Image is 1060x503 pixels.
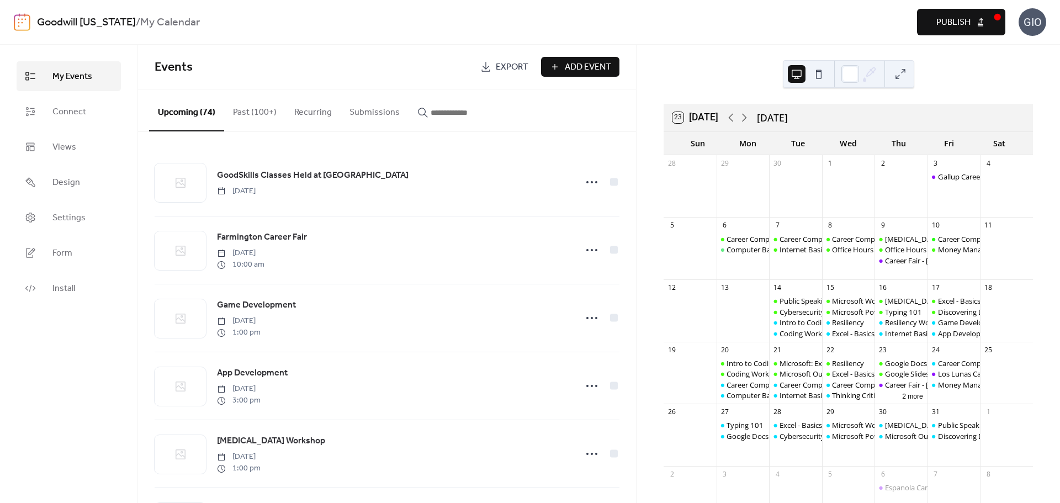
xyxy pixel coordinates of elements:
div: Public Speaking Intro [780,296,849,306]
div: Office Hours [885,245,926,255]
div: Wed [823,132,873,155]
div: Google Slides [885,369,929,379]
span: Export [496,61,528,74]
div: Mon [723,132,773,155]
div: 4 [773,469,782,479]
div: Microsoft Word [832,420,883,430]
div: GIO [1019,8,1046,36]
div: Intro to Coding [780,317,830,327]
button: 23[DATE] [669,109,722,126]
div: Career Fair - [GEOGRAPHIC_DATA] [885,256,998,266]
span: Add Event [565,61,611,74]
div: Resiliency Workshop [875,317,928,327]
div: 9 [878,221,888,230]
div: Resiliency [832,358,864,368]
div: Coding Workshop [717,369,770,379]
div: 14 [773,283,782,293]
div: Discovering Data [938,307,994,317]
div: Office Hours [822,245,875,255]
div: Career Compass East: Resume/Applying [780,234,910,244]
div: [DATE] [757,110,788,125]
div: Sat [974,132,1024,155]
div: Excel - Basics [832,329,875,338]
div: Intro to Coding [717,358,770,368]
div: Career Fair - Albuquerque [875,256,928,266]
div: Microsoft PowerPoint [822,431,875,441]
button: 2 more [898,390,928,401]
div: [MEDICAL_DATA] Workshop [885,296,978,306]
div: Stress Management Workshop [875,420,928,430]
button: Upcoming (74) [149,89,224,131]
span: 10:00 am [217,259,264,271]
div: Stress Management Workshop [875,296,928,306]
div: Office Hours [832,245,873,255]
div: Public Speaking Intro [928,420,981,430]
div: 8 [825,221,835,230]
a: [MEDICAL_DATA] Workshop [217,434,325,448]
div: Resiliency [822,317,875,327]
div: Google Docs [875,358,928,368]
div: 6 [720,221,729,230]
div: Computer Basics [717,390,770,400]
div: Los Lunas Career Fair [928,369,981,379]
div: 23 [878,345,888,354]
div: 2 [878,158,888,168]
span: Design [52,176,80,189]
div: Thinking Critically [832,390,889,400]
div: Intro to Coding [727,358,777,368]
span: Connect [52,105,86,119]
div: Resiliency [822,358,875,368]
div: Money Management [928,245,981,255]
div: Resiliency [832,317,864,327]
div: Career Compass North: Career Exploration [717,380,770,390]
div: Discovering Data [928,431,981,441]
div: Gallup Career Fair [928,172,981,182]
div: 27 [720,407,729,417]
div: 26 [667,407,677,417]
div: Career Compass East: Resume/Applying [780,380,910,390]
div: Google Slides [875,369,928,379]
div: 6 [878,469,888,479]
div: Thinking Critically [822,390,875,400]
div: Intro to Coding [769,317,822,327]
div: Cybersecurity [780,431,825,441]
div: Money Management [938,245,1007,255]
div: 18 [984,283,993,293]
div: App Development [938,329,998,338]
div: 7 [931,469,940,479]
a: Design [17,167,121,197]
span: App Development [217,367,288,380]
img: logo [14,13,30,31]
b: My Calendar [140,12,200,33]
div: Excel - Basics [780,420,822,430]
div: Typing 101 [885,307,922,317]
span: Game Development [217,299,296,312]
div: App Development [928,329,981,338]
button: Past (100+) [224,89,285,130]
div: Public Speaking Intro [769,296,822,306]
div: 17 [931,283,940,293]
a: Export [472,57,537,77]
a: Goodwill [US_STATE] [37,12,136,33]
div: Career Compass West: Your New Job [928,234,981,244]
div: 30 [773,158,782,168]
div: Google Docs [885,358,927,368]
span: My Events [52,70,92,83]
div: Internet Basics [780,390,829,400]
div: 25 [984,345,993,354]
span: Form [52,247,72,260]
div: Espanola Career Fair [875,483,928,493]
div: Microsoft PowerPoint [832,431,904,441]
div: Career Compass North: Career Exploration [717,234,770,244]
div: Career Compass South: Interviewing [832,234,951,244]
div: 11 [984,221,993,230]
div: 16 [878,283,888,293]
div: 22 [825,345,835,354]
div: Microsoft Outlook [780,369,840,379]
div: Career Compass South: Interview/Soft Skills [832,380,975,390]
div: Money Management [928,380,981,390]
div: [MEDICAL_DATA] [885,234,942,244]
div: 3 [720,469,729,479]
div: Cybersecurity [769,431,822,441]
div: Stress Management [875,234,928,244]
